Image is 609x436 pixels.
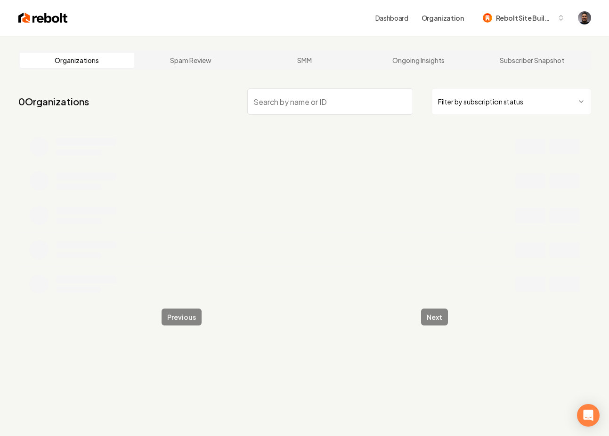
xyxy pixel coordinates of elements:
a: SMM [248,53,362,68]
a: Organizations [20,53,134,68]
button: Organization [416,9,470,26]
a: Subscriber Snapshot [475,53,589,68]
img: Daniel Humberto Ortega Celis [578,11,591,24]
img: Rebolt Site Builder [483,13,492,23]
a: 0Organizations [18,95,89,108]
a: Ongoing Insights [361,53,475,68]
img: Rebolt Logo [18,11,68,24]
input: Search by name or ID [247,88,413,115]
div: Open Intercom Messenger [577,404,600,427]
button: Open user button [578,11,591,24]
span: Rebolt Site Builder [496,13,553,23]
a: Spam Review [134,53,248,68]
a: Dashboard [375,13,408,23]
